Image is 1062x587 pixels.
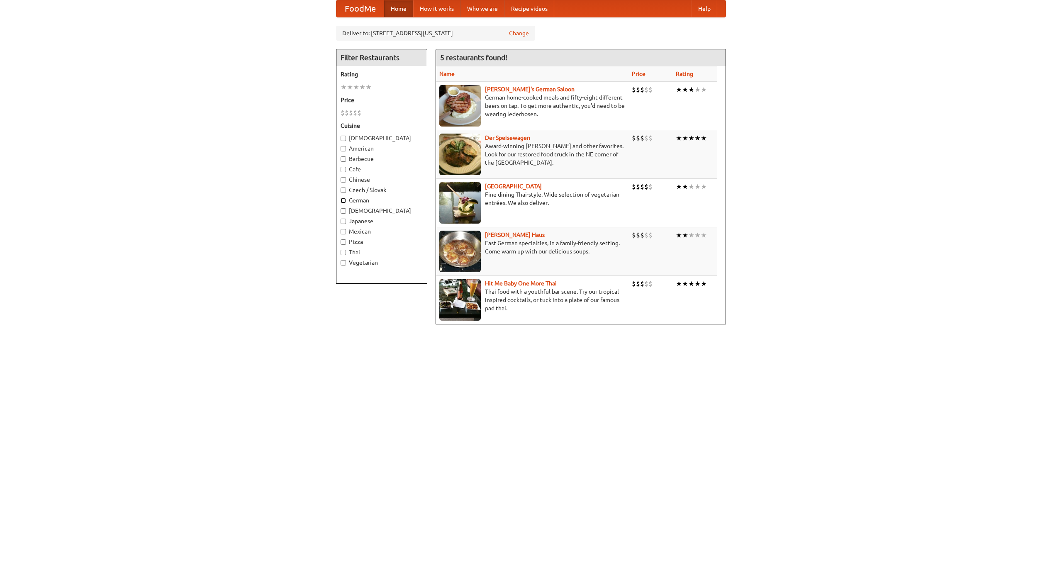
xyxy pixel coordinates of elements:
li: $ [648,85,653,94]
li: ★ [682,85,688,94]
li: ★ [694,134,701,143]
li: $ [632,85,636,94]
li: ★ [694,279,701,288]
p: German home-cooked meals and fifty-eight different beers on tap. To get more authentic, you'd nee... [439,93,625,118]
a: [GEOGRAPHIC_DATA] [485,183,542,190]
a: Recipe videos [504,0,554,17]
p: East German specialties, in a family-friendly setting. Come warm up with our delicious soups. [439,239,625,256]
a: Price [632,71,645,77]
a: Rating [676,71,693,77]
label: German [341,196,423,205]
a: [PERSON_NAME] Haus [485,231,545,238]
li: $ [345,108,349,117]
li: ★ [682,279,688,288]
input: Barbecue [341,156,346,162]
img: speisewagen.jpg [439,134,481,175]
li: ★ [701,134,707,143]
label: Chinese [341,175,423,184]
h5: Rating [341,70,423,78]
li: $ [648,182,653,191]
label: Cafe [341,165,423,173]
li: ★ [682,231,688,240]
li: ★ [701,231,707,240]
input: Czech / Slovak [341,188,346,193]
li: $ [640,134,644,143]
li: ★ [701,182,707,191]
a: How it works [413,0,460,17]
li: $ [644,279,648,288]
li: ★ [701,85,707,94]
a: Name [439,71,455,77]
li: $ [648,134,653,143]
li: ★ [676,279,682,288]
input: Vegetarian [341,260,346,265]
li: $ [644,85,648,94]
label: Czech / Slovak [341,186,423,194]
input: Chinese [341,177,346,183]
li: ★ [682,182,688,191]
li: $ [644,134,648,143]
input: [DEMOGRAPHIC_DATA] [341,136,346,141]
li: ★ [353,83,359,92]
li: ★ [676,231,682,240]
label: Mexican [341,227,423,236]
li: $ [636,182,640,191]
li: $ [644,182,648,191]
a: Home [384,0,413,17]
ng-pluralize: 5 restaurants found! [440,54,507,61]
li: $ [632,134,636,143]
a: Who we are [460,0,504,17]
li: $ [636,279,640,288]
li: ★ [694,85,701,94]
img: babythai.jpg [439,279,481,321]
h4: Filter Restaurants [336,49,427,66]
p: Thai food with a youthful bar scene. Try our tropical inspired cocktails, or tuck into a plate of... [439,287,625,312]
li: ★ [682,134,688,143]
p: Award-winning [PERSON_NAME] and other favorites. Look for our restored food truck in the NE corne... [439,142,625,167]
label: Vegetarian [341,258,423,267]
h5: Price [341,96,423,104]
div: Deliver to: [STREET_ADDRESS][US_STATE] [336,26,535,41]
img: esthers.jpg [439,85,481,127]
input: Japanese [341,219,346,224]
a: Hit Me Baby One More Thai [485,280,557,287]
li: $ [640,231,644,240]
label: American [341,144,423,153]
li: ★ [688,134,694,143]
input: Cafe [341,167,346,172]
label: [DEMOGRAPHIC_DATA] [341,134,423,142]
a: Help [692,0,717,17]
img: kohlhaus.jpg [439,231,481,272]
li: $ [640,85,644,94]
li: $ [636,134,640,143]
input: Thai [341,250,346,255]
li: ★ [676,85,682,94]
li: $ [636,231,640,240]
a: [PERSON_NAME]'s German Saloon [485,86,575,93]
li: ★ [701,279,707,288]
label: Pizza [341,238,423,246]
li: ★ [341,83,347,92]
li: $ [341,108,345,117]
h5: Cuisine [341,122,423,130]
li: $ [648,279,653,288]
li: $ [632,182,636,191]
li: $ [353,108,357,117]
li: ★ [359,83,365,92]
li: ★ [694,182,701,191]
li: ★ [676,182,682,191]
label: Japanese [341,217,423,225]
li: $ [640,182,644,191]
input: American [341,146,346,151]
input: [DEMOGRAPHIC_DATA] [341,208,346,214]
li: $ [632,279,636,288]
label: [DEMOGRAPHIC_DATA] [341,207,423,215]
li: $ [640,279,644,288]
li: $ [636,85,640,94]
a: Change [509,29,529,37]
li: ★ [688,85,694,94]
